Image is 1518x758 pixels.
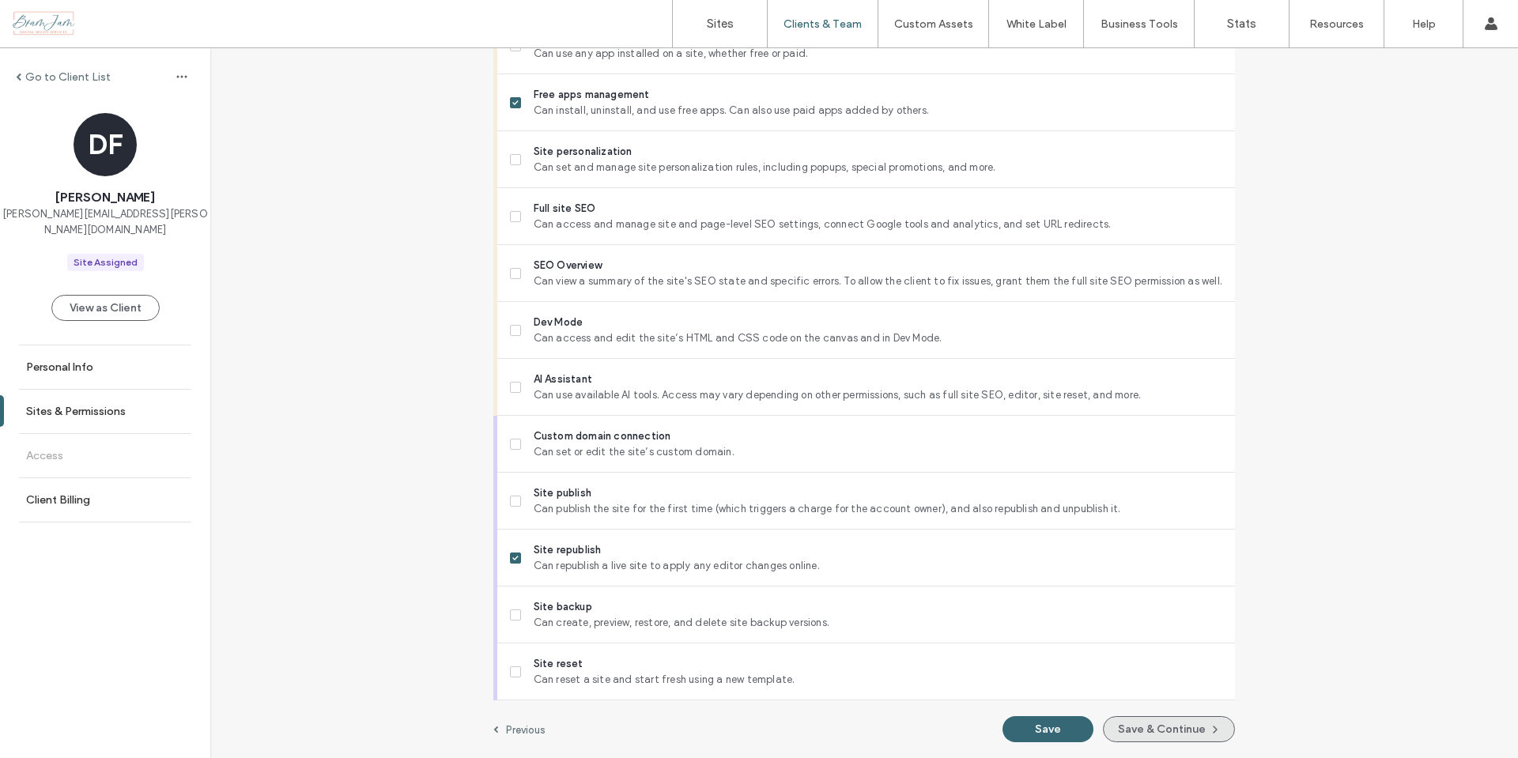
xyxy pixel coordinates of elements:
span: Help [36,11,68,25]
span: Free apps management [534,87,1222,103]
span: Can use any app installed on a site, whether free or paid. [534,46,1222,62]
label: Client Billing [26,493,90,507]
label: Resources [1309,17,1364,31]
div: v 4.0.24 [44,25,77,38]
img: website_grey.svg [25,41,38,54]
label: Previous [506,724,546,736]
span: Can create, preview, restore, and delete site backup versions. [534,615,1222,631]
span: Can reset a site and start fresh using a new template. [534,672,1222,688]
label: White Label [1006,17,1067,31]
img: tab_domain_overview_orange.svg [43,92,55,104]
span: Can install, uninstall, and use free apps. Can also use paid apps added by others. [534,103,1222,119]
span: Site republish [534,542,1222,558]
span: Site reset [534,656,1222,672]
span: Can republish a live site to apply any editor changes online. [534,558,1222,574]
span: Custom domain connection [534,428,1222,444]
label: Business Tools [1101,17,1178,31]
span: Dev Mode [534,315,1222,330]
a: Previous [493,723,546,736]
span: Can access and edit the site’s HTML and CSS code on the canvas and in Dev Mode. [534,330,1222,346]
span: Site backup [534,599,1222,615]
button: Save & Continue [1103,716,1235,742]
label: Go to Client List [25,70,111,84]
label: Help [1412,17,1436,31]
span: Can use available AI tools. Access may vary depending on other permissions, such as full site SEO... [534,387,1222,403]
label: Stats [1227,17,1256,31]
span: Full site SEO [534,201,1222,217]
span: SEO Overview [534,258,1222,273]
span: Site publish [534,485,1222,501]
div: DF [74,113,137,176]
label: Sites & Permissions [26,405,126,418]
label: Custom Assets [894,17,973,31]
div: Keywords by Traffic [175,93,266,104]
button: Save [1003,716,1093,742]
label: Personal Info [26,360,93,374]
label: Clients & Team [784,17,862,31]
label: Sites [707,17,734,31]
span: Can publish the site for the first time (which triggers a charge for the account owner), and also... [534,501,1222,517]
span: Site personalization [534,144,1222,160]
span: [PERSON_NAME] [55,189,155,206]
div: Domain: [DOMAIN_NAME] [41,41,174,54]
img: logo_orange.svg [25,25,38,38]
span: Can set or edit the site’s custom domain. [534,444,1222,460]
span: AI Assistant [534,371,1222,387]
div: Domain Overview [60,93,142,104]
label: Access [26,449,63,462]
img: tab_keywords_by_traffic_grey.svg [157,92,170,104]
button: View as Client [51,295,160,321]
span: Can view a summary of the site's SEO state and specific errors. To allow the client to fix issues... [534,273,1222,289]
span: Can set and manage site personalization rules, including popups, special promotions, and more. [534,160,1222,175]
div: Site Assigned [74,255,138,270]
span: Can access and manage site and page-level SEO settings, connect Google tools and analytics, and s... [534,217,1222,232]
